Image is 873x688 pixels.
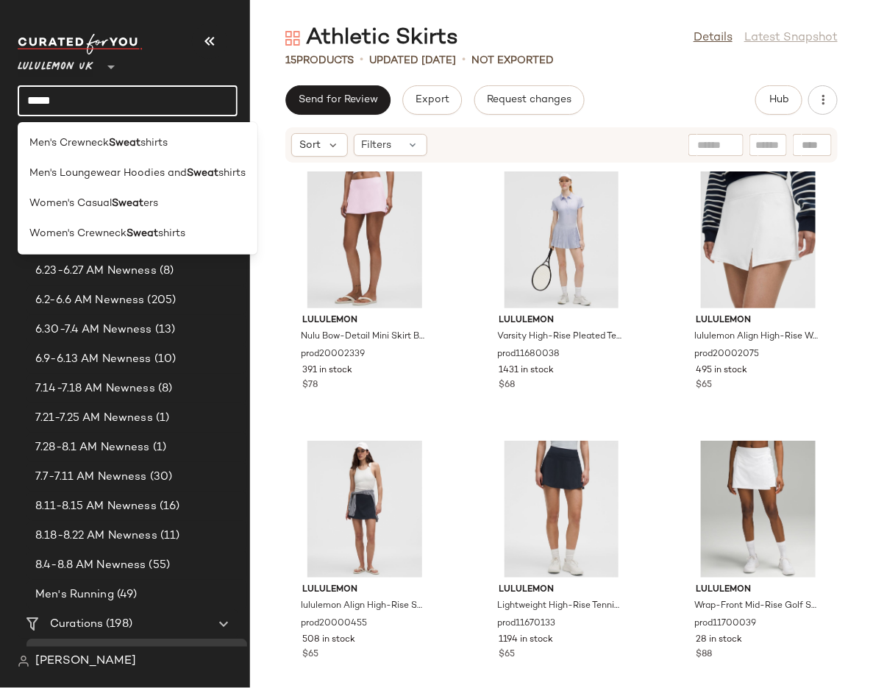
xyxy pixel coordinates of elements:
[499,379,516,392] span: $68
[360,52,363,69] span: •
[498,330,623,344] span: Varsity High-Rise Pleated Tennis Skirt
[298,94,378,106] span: Send for Review
[155,380,172,397] span: (8)
[285,24,458,53] div: Athletic Skirts
[103,616,132,633] span: (198)
[694,330,819,344] span: lululemon Align High-Rise Wrap-Front Skirt
[302,314,427,327] span: lululemon
[499,634,554,647] span: 1194 in stock
[696,634,742,647] span: 28 in stock
[35,557,146,574] span: 8.4-8.8 AM Newness
[143,196,158,211] span: ers
[153,410,169,427] span: (1)
[150,439,166,456] span: (1)
[35,528,157,545] span: 8.18-8.22 AM Newness
[50,616,103,633] span: Curations
[29,196,112,211] span: Women's Casual
[35,653,136,670] span: [PERSON_NAME]
[769,94,789,106] span: Hub
[112,196,143,211] b: Sweat
[18,656,29,667] img: svg%3e
[499,314,624,327] span: lululemon
[694,29,733,47] a: Details
[488,441,636,578] img: LW8AK7S_031382_1
[157,263,174,280] span: (8)
[302,379,318,392] span: $78
[291,441,439,578] img: LW8AQ1S_031382_1
[157,528,180,545] span: (11)
[29,135,109,151] span: Men's Crewneck
[35,645,113,662] span: Athletic Skirts
[369,53,456,68] p: updated [DATE]
[35,292,145,309] span: 6.2-6.6 AM Newness
[291,171,439,308] img: LW8AOWS_070105_1
[498,600,623,613] span: Lightweight High-Rise Tennis Skirt
[694,617,756,631] span: prod11700039
[29,166,187,181] span: Men's Loungewear Hoodies and
[35,351,152,368] span: 6.9-6.13 AM Newness
[302,364,352,377] span: 391 in stock
[498,617,556,631] span: prod11670133
[35,586,114,603] span: Men's Running
[114,586,138,603] span: (49)
[146,557,171,574] span: (55)
[299,138,321,153] span: Sort
[301,348,365,361] span: prod20002339
[499,584,624,597] span: lululemon
[499,648,516,662] span: $65
[471,53,554,68] p: Not Exported
[402,85,462,115] button: Export
[285,85,391,115] button: Send for Review
[35,498,157,515] span: 8.11-8.15 AM Newness
[285,31,300,46] img: svg%3e
[684,441,833,578] img: LW8AJTS_0002_1
[35,469,147,486] span: 7.7-7.11 AM Newness
[694,600,819,613] span: Wrap-Front Mid-Rise Golf Skirt
[29,226,127,241] span: Women's Crewneck
[499,364,555,377] span: 1431 in stock
[127,226,158,241] b: Sweat
[474,85,585,115] button: Request changes
[302,584,427,597] span: lululemon
[488,171,636,308] img: LW8AQ9S_032507_1
[755,85,802,115] button: Hub
[109,135,140,151] b: Sweat
[145,292,177,309] span: (205)
[113,645,136,662] span: (15)
[218,166,246,181] span: shirts
[35,410,153,427] span: 7.21-7.25 AM Newness
[301,600,426,613] span: lululemon Align High-Rise Skirt Long
[301,330,426,344] span: Nulu Bow-Detail Mini Skirt Balletcore Set
[18,50,93,77] span: Lululemon UK
[35,439,150,456] span: 7.28-8.1 AM Newness
[147,469,173,486] span: (30)
[498,348,560,361] span: prod11680038
[362,138,392,153] span: Filters
[302,648,318,662] span: $65
[157,498,180,515] span: (16)
[285,53,354,68] div: Products
[462,52,466,69] span: •
[152,322,176,338] span: (13)
[684,171,833,308] img: LW8AO2S_0002_1
[696,648,712,662] span: $88
[35,322,152,338] span: 6.30-7.4 AM Newness
[696,314,821,327] span: lululemon
[694,348,759,361] span: prod20002075
[415,94,449,106] span: Export
[301,617,367,631] span: prod20000455
[696,364,747,377] span: 495 in stock
[696,584,821,597] span: lululemon
[158,226,185,241] span: shirts
[35,263,157,280] span: 6.23-6.27 AM Newness
[487,94,572,106] span: Request changes
[18,34,143,54] img: cfy_white_logo.C9jOOHJF.svg
[302,634,355,647] span: 508 in stock
[140,135,168,151] span: shirts
[152,351,177,368] span: (10)
[285,55,296,66] span: 15
[35,380,155,397] span: 7.14-7.18 AM Newness
[187,166,218,181] b: Sweat
[696,379,712,392] span: $65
